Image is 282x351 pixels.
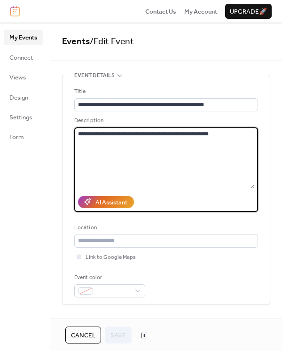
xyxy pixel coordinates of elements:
[9,113,32,122] span: Settings
[4,129,43,144] a: Form
[4,30,43,45] a: My Events
[74,71,115,80] span: Event details
[230,7,267,16] span: Upgrade 🚀
[74,316,114,326] span: Date and time
[9,73,26,82] span: Views
[9,93,28,102] span: Design
[4,70,43,85] a: Views
[74,223,256,233] div: Location
[10,6,20,16] img: logo
[9,33,37,42] span: My Events
[90,33,134,50] span: / Edit Event
[71,331,95,340] span: Cancel
[86,253,136,262] span: Link to Google Maps
[74,116,256,125] div: Description
[62,33,90,50] a: Events
[9,53,33,62] span: Connect
[65,327,101,343] button: Cancel
[74,87,256,96] div: Title
[4,109,43,125] a: Settings
[9,133,24,142] span: Form
[74,273,143,282] div: Event color
[145,7,176,16] a: Contact Us
[225,4,272,19] button: Upgrade🚀
[184,7,217,16] a: My Account
[4,90,43,105] a: Design
[4,50,43,65] a: Connect
[95,198,127,207] div: AI Assistant
[78,196,134,208] button: AI Assistant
